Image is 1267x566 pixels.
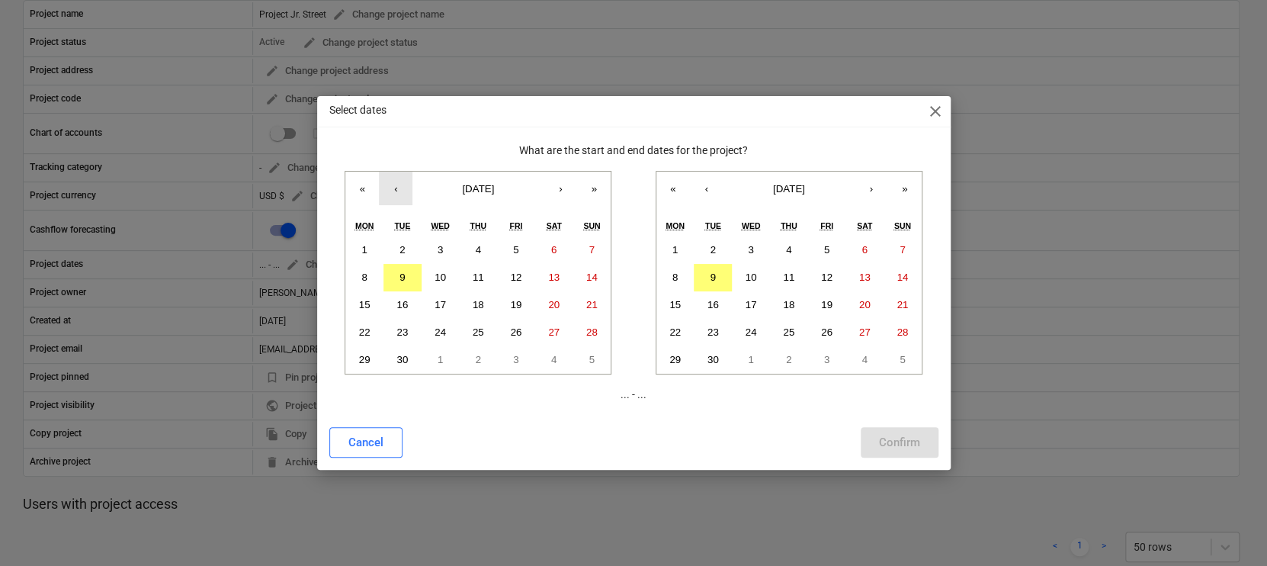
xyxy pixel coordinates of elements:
button: 2 October 2025 [459,346,497,374]
button: 4 September 2025 [770,236,808,264]
button: 11 September 2025 [770,264,808,291]
abbr: 8 September 2025 [361,272,367,283]
button: 17 September 2025 [732,291,770,319]
button: 30 September 2025 [383,346,422,374]
abbr: 19 September 2025 [511,299,522,310]
abbr: 22 September 2025 [669,326,681,338]
button: 5 October 2025 [573,346,611,374]
button: Cancel [329,427,403,458]
abbr: 14 September 2025 [897,272,908,283]
button: › [855,172,888,205]
button: » [577,172,611,205]
button: 26 September 2025 [497,319,535,346]
abbr: 28 September 2025 [586,326,598,338]
abbr: 2 October 2025 [476,354,481,365]
button: 14 September 2025 [573,264,611,291]
button: 5 September 2025 [497,236,535,264]
p: Select dates [329,102,387,118]
button: 16 September 2025 [694,291,732,319]
abbr: 24 September 2025 [746,326,757,338]
abbr: 11 September 2025 [783,272,794,283]
span: [DATE] [462,183,494,195]
abbr: 4 September 2025 [476,244,481,256]
abbr: Tuesday [705,221,721,230]
button: « [656,172,690,205]
abbr: Sunday [583,221,600,230]
button: 20 September 2025 [845,291,884,319]
button: 21 September 2025 [884,291,922,319]
abbr: 3 September 2025 [748,244,753,256]
abbr: 5 October 2025 [589,354,595,365]
button: › [544,172,577,205]
div: Cancel [348,433,383,452]
abbr: 2 September 2025 [399,244,405,256]
button: ‹ [379,172,412,205]
abbr: 9 September 2025 [399,272,405,283]
abbr: 16 September 2025 [707,299,719,310]
button: 27 September 2025 [845,319,884,346]
abbr: 16 September 2025 [396,299,408,310]
abbr: 24 September 2025 [435,326,446,338]
button: 16 September 2025 [383,291,422,319]
button: 27 September 2025 [535,319,573,346]
button: 14 September 2025 [884,264,922,291]
abbr: 30 September 2025 [396,354,408,365]
abbr: Friday [820,221,833,230]
abbr: 6 September 2025 [551,244,557,256]
button: 29 September 2025 [656,346,694,374]
button: 11 September 2025 [459,264,497,291]
button: 26 September 2025 [808,319,846,346]
button: ‹ [690,172,723,205]
abbr: 1 October 2025 [438,354,443,365]
button: 10 September 2025 [422,264,460,291]
p: What are the start and end dates for the project? [329,143,938,159]
abbr: 21 September 2025 [586,299,598,310]
abbr: Tuesday [394,221,410,230]
abbr: 21 September 2025 [897,299,908,310]
button: 12 September 2025 [497,264,535,291]
iframe: Chat Widget [1191,493,1267,566]
abbr: 10 September 2025 [435,272,446,283]
button: 19 September 2025 [808,291,846,319]
abbr: 4 October 2025 [551,354,557,365]
abbr: 1 September 2025 [361,244,367,256]
button: 29 September 2025 [345,346,383,374]
abbr: 5 September 2025 [513,244,518,256]
abbr: 20 September 2025 [859,299,871,310]
button: 9 September 2025 [383,264,422,291]
abbr: 5 October 2025 [900,354,905,365]
span: close [926,102,945,121]
button: 7 September 2025 [573,236,611,264]
button: 17 September 2025 [422,291,460,319]
abbr: Thursday [470,221,486,230]
abbr: Friday [509,221,522,230]
abbr: Wednesday [431,221,450,230]
abbr: 5 September 2025 [824,244,829,256]
abbr: 26 September 2025 [821,326,832,338]
button: 15 September 2025 [656,291,694,319]
abbr: 15 September 2025 [359,299,370,310]
button: 9 September 2025 [694,264,732,291]
button: 1 October 2025 [732,346,770,374]
abbr: 27 September 2025 [548,326,560,338]
abbr: Wednesday [742,221,761,230]
abbr: 18 September 2025 [783,299,794,310]
button: 30 September 2025 [694,346,732,374]
abbr: 3 October 2025 [513,354,518,365]
abbr: 26 September 2025 [511,326,522,338]
button: 2 September 2025 [694,236,732,264]
button: 25 September 2025 [770,319,808,346]
abbr: 19 September 2025 [821,299,832,310]
button: 6 September 2025 [845,236,884,264]
abbr: 3 September 2025 [438,244,443,256]
button: 6 September 2025 [535,236,573,264]
abbr: 12 September 2025 [821,272,832,283]
abbr: 29 September 2025 [359,354,370,365]
abbr: Saturday [857,221,872,230]
abbr: 23 September 2025 [396,326,408,338]
button: 2 September 2025 [383,236,422,264]
button: 4 September 2025 [459,236,497,264]
button: 10 September 2025 [732,264,770,291]
button: 3 September 2025 [732,236,770,264]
